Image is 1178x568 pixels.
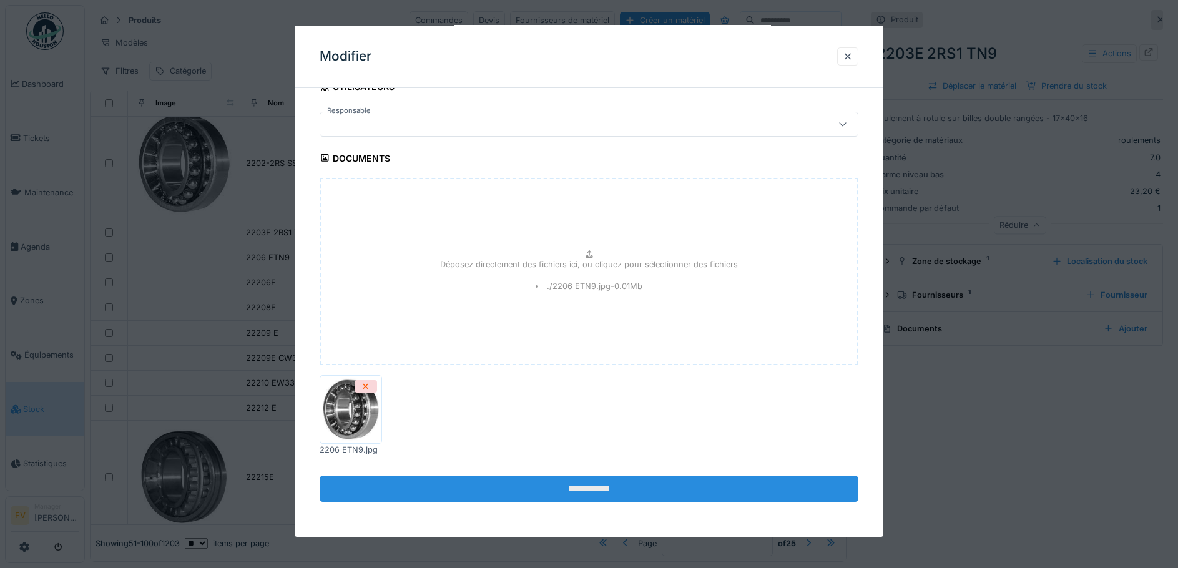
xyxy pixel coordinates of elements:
[536,280,642,292] li: ./2206 ETN9.jpg - 0.01 Mb
[320,149,391,170] div: Documents
[320,444,382,456] div: 2206 ETN9.jpg
[320,77,395,99] div: Utilisateurs
[325,105,373,115] label: Responsable
[320,49,371,64] h3: Modifier
[323,378,379,441] img: m8uvqo3f6oq36sjnxvzzpdknp7b3
[440,258,738,270] p: Déposez directement des fichiers ici, ou cliquez pour sélectionner des fichiers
